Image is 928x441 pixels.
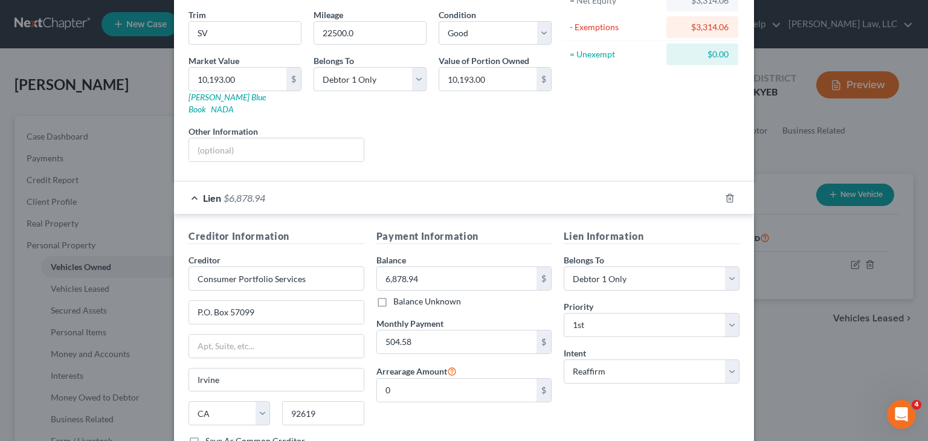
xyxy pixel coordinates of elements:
input: 0.00 [189,68,286,91]
input: Enter city... [189,369,364,391]
input: 0.00 [377,330,537,353]
input: Search creditor by name... [188,266,364,291]
label: Monthly Payment [376,317,443,330]
div: $ [536,379,551,402]
label: Balance Unknown [393,295,461,307]
label: Intent [564,347,586,359]
input: Apt, Suite, etc... [189,335,364,358]
div: $ [536,267,551,290]
label: Market Value [188,54,239,67]
label: Balance [376,254,406,266]
input: -- [314,22,426,45]
h5: Payment Information [376,229,552,244]
label: Other Information [188,125,258,138]
div: $3,314.06 [676,21,729,33]
span: 4 [912,400,921,410]
input: (optional) [189,138,364,161]
label: Mileage [314,8,343,21]
iframe: Intercom live chat [887,400,916,429]
div: $ [286,68,301,91]
label: Value of Portion Owned [439,54,529,67]
div: $0.00 [676,48,729,60]
div: $ [536,330,551,353]
input: 0.00 [439,68,536,91]
span: Belongs To [314,56,354,66]
a: NADA [211,104,234,114]
span: Creditor [188,255,221,265]
h5: Creditor Information [188,229,364,244]
span: Belongs To [564,255,604,265]
label: Trim [188,8,206,21]
div: = Unexempt [570,48,661,60]
label: Arrearage Amount [376,364,457,378]
div: - Exemptions [570,21,661,33]
label: Condition [439,8,476,21]
div: $ [536,68,551,91]
input: Enter zip... [282,401,364,425]
span: Priority [564,301,593,312]
input: ex. LS, LT, etc [189,22,301,45]
input: 0.00 [377,379,537,402]
h5: Lien Information [564,229,739,244]
a: [PERSON_NAME] Blue Book [188,92,266,114]
input: Enter address... [189,301,364,324]
span: Lien [203,192,221,204]
input: 0.00 [377,267,537,290]
span: $6,878.94 [224,192,265,204]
